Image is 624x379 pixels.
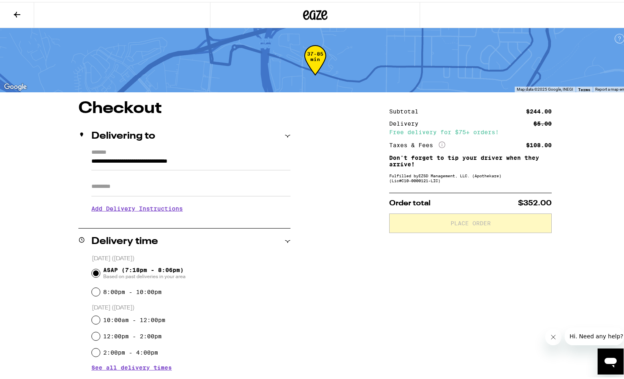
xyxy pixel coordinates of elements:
div: Free delivery for $75+ orders! [389,127,552,133]
div: Delivery [389,119,424,124]
h3: Add Delivery Instructions [91,197,290,216]
h1: Checkout [78,98,290,115]
span: Place Order [451,218,491,224]
label: 2:00pm - 4:00pm [103,347,158,354]
p: [DATE] ([DATE]) [92,302,290,310]
button: Place Order [389,211,552,231]
span: Based on past deliveries in your area [103,271,186,278]
iframe: Close message [545,327,561,343]
a: Open this area in Google Maps (opens a new window) [2,80,29,90]
div: Taxes & Fees [389,139,445,147]
img: Google [2,80,29,90]
span: Order total [389,198,431,205]
label: 10:00am - 12:00pm [103,315,165,321]
p: We'll contact you at [PHONE_NUMBER] when we arrive [91,216,290,222]
a: Terms [578,85,590,90]
iframe: Message from company [565,325,624,343]
div: Fulfilled by EZSD Management, LLC. (Apothekare) (Lic# C10-0000121-LIC ) [389,171,552,181]
p: [DATE] ([DATE]) [92,253,290,261]
label: 12:00pm - 2:00pm [103,331,162,338]
div: 37-85 min [304,49,326,80]
div: $108.00 [526,140,552,146]
div: Subtotal [389,107,424,112]
iframe: Button to launch messaging window [598,346,624,372]
h2: Delivering to [91,129,155,139]
div: $5.00 [533,119,552,124]
label: 8:00pm - 10:00pm [103,287,162,293]
span: $352.00 [518,198,552,205]
span: ASAP (7:18pm - 8:06pm) [103,265,186,278]
div: $244.00 [526,107,552,112]
span: Map data ©2025 Google, INEGI [517,85,573,89]
h2: Delivery time [91,235,158,244]
p: Don't forget to tip your driver when they arrive! [389,152,552,166]
button: See all delivery times [91,363,172,368]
